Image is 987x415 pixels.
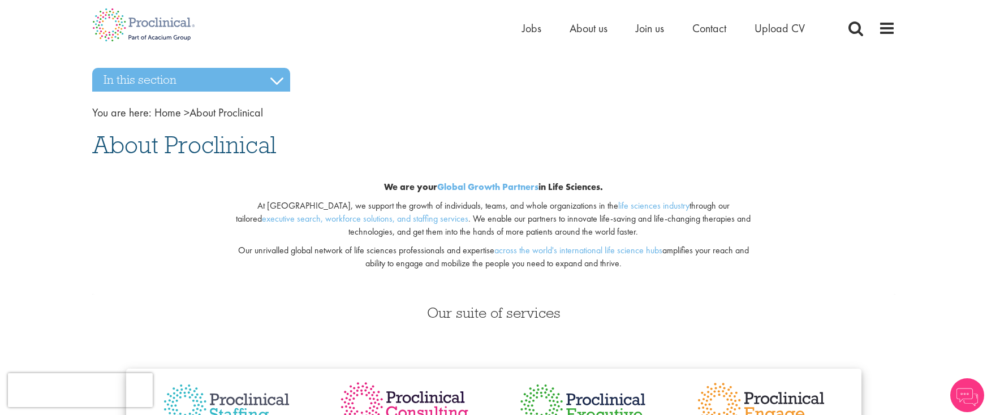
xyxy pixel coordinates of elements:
[92,68,290,92] h3: In this section
[92,105,152,120] span: You are here:
[229,200,758,239] p: At [GEOGRAPHIC_DATA], we support the growth of individuals, teams, and whole organizations in the...
[92,129,276,160] span: About Proclinical
[494,244,662,256] a: across the world's international life science hubs
[92,305,895,320] h3: Our suite of services
[384,181,603,193] b: We are your in Life Sciences.
[262,213,468,224] a: executive search, workforce solutions, and staffing services
[950,378,984,412] img: Chatbot
[437,181,538,193] a: Global Growth Partners
[636,21,664,36] a: Join us
[692,21,726,36] a: Contact
[8,373,153,407] iframe: reCAPTCHA
[154,105,181,120] a: breadcrumb link to Home
[570,21,607,36] a: About us
[229,244,758,270] p: Our unrivalled global network of life sciences professionals and expertise amplifies your reach a...
[618,200,689,211] a: life sciences industry
[154,105,263,120] span: About Proclinical
[755,21,805,36] a: Upload CV
[184,105,189,120] span: >
[522,21,541,36] a: Jobs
